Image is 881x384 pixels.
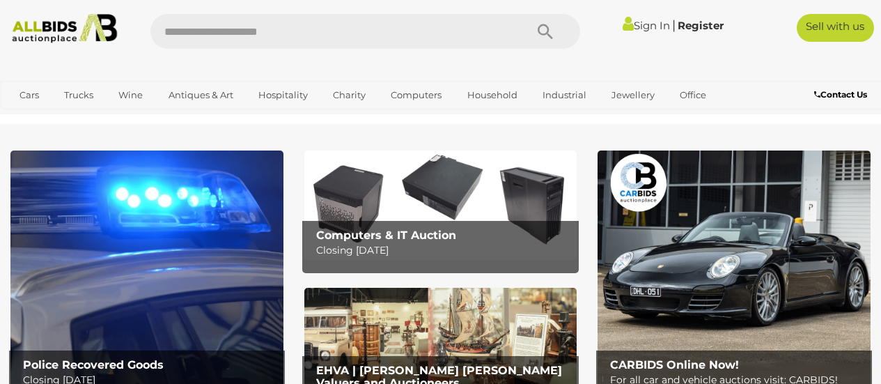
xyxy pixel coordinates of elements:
[23,358,164,371] b: Police Recovered Goods
[510,14,580,49] button: Search
[304,151,577,260] img: Computers & IT Auction
[671,84,715,107] a: Office
[533,84,595,107] a: Industrial
[10,84,48,107] a: Cars
[610,358,739,371] b: CARBIDS Online Now!
[249,84,317,107] a: Hospitality
[623,19,670,32] a: Sign In
[814,89,867,100] b: Contact Us
[64,107,181,130] a: [GEOGRAPHIC_DATA]
[678,19,724,32] a: Register
[602,84,664,107] a: Jewellery
[10,107,57,130] a: Sports
[316,229,456,242] b: Computers & IT Auction
[797,14,874,42] a: Sell with us
[6,14,123,43] img: Allbids.com.au
[304,151,577,260] a: Computers & IT Auction Computers & IT Auction Closing [DATE]
[159,84,242,107] a: Antiques & Art
[382,84,451,107] a: Computers
[458,84,527,107] a: Household
[814,87,871,102] a: Contact Us
[109,84,152,107] a: Wine
[324,84,375,107] a: Charity
[316,242,571,259] p: Closing [DATE]
[672,17,676,33] span: |
[55,84,102,107] a: Trucks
